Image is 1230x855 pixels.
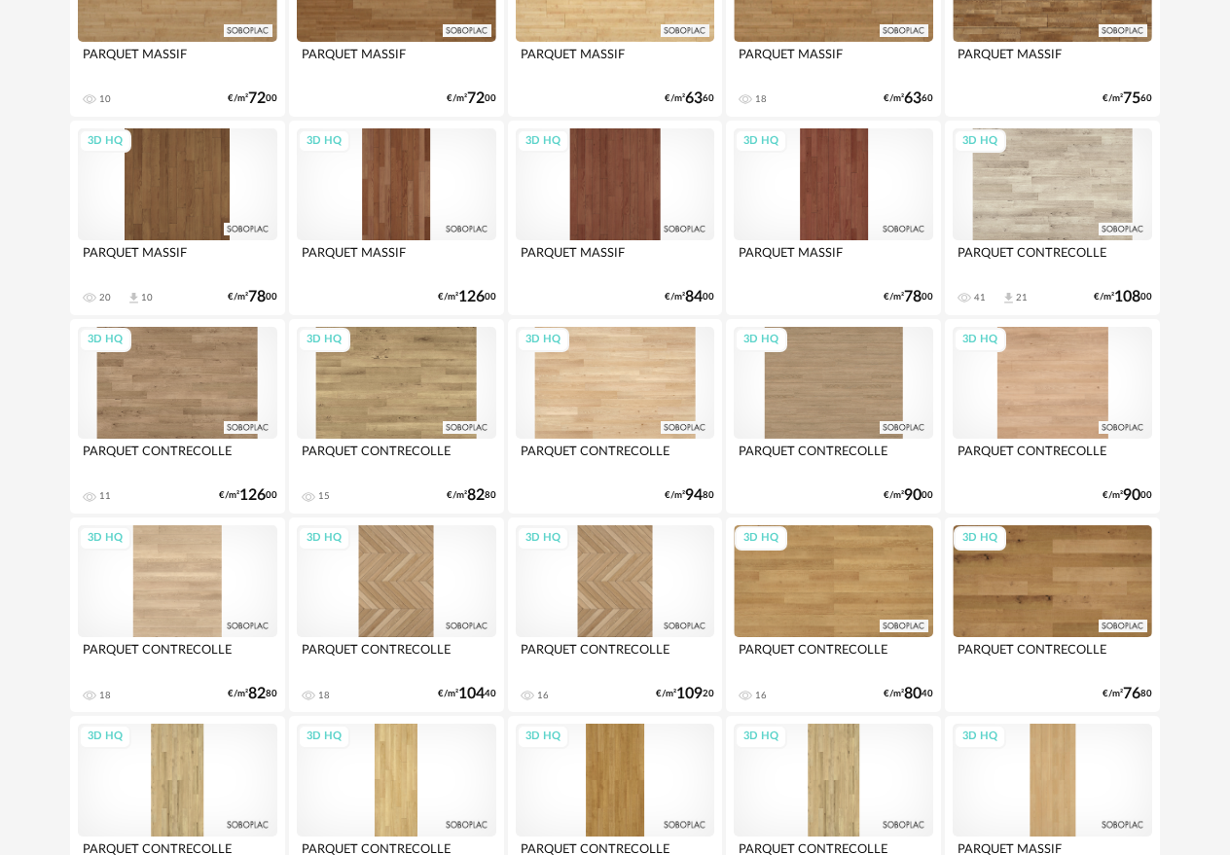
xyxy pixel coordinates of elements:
span: 126 [458,291,485,303]
div: PARQUET MASSIF [78,240,277,279]
div: 3D HQ [298,129,350,154]
div: PARQUET CONTRECOLLE [953,439,1152,478]
div: PARQUET CONTRECOLLE [516,439,715,478]
div: 3D HQ [517,129,569,154]
span: 126 [239,489,266,502]
span: 72 [248,92,266,105]
a: 3D HQ PARQUET MASSIF €/m²8400 [508,121,723,315]
div: 3D HQ [954,526,1006,551]
div: €/m² 60 [884,92,933,105]
span: 80 [904,688,922,700]
div: PARQUET CONTRECOLLE [734,637,933,676]
div: €/m² 00 [665,291,714,303]
a: 3D HQ PARQUET MASSIF €/m²12600 [289,121,504,315]
span: 82 [467,489,485,502]
span: 75 [1123,92,1140,105]
div: 3D HQ [735,725,787,749]
div: 3D HQ [79,725,131,749]
div: PARQUET CONTRECOLLE [953,637,1152,676]
div: €/m² 60 [665,92,714,105]
div: €/m² 80 [1103,688,1152,700]
div: €/m² 00 [447,92,496,105]
div: PARQUET CONTRECOLLE [78,439,277,478]
div: PARQUET MASSIF [516,42,715,81]
div: PARQUET CONTRECOLLE [297,637,496,676]
div: 3D HQ [735,129,787,154]
div: PARQUET CONTRECOLLE [734,439,933,478]
div: 3D HQ [79,328,131,352]
span: 90 [904,489,922,502]
div: 3D HQ [954,725,1006,749]
span: 94 [685,489,703,502]
div: 3D HQ [298,526,350,551]
div: 3D HQ [517,526,569,551]
span: 76 [1123,688,1140,700]
span: 63 [904,92,922,105]
a: 3D HQ PARQUET CONTRECOLLE 11 €/m²12600 [70,319,285,514]
div: €/m² 40 [438,688,496,700]
div: €/m² 00 [884,489,933,502]
div: €/m² 80 [665,489,714,502]
a: 3D HQ PARQUET CONTRECOLLE €/m²9000 [945,319,1160,514]
div: €/m² 00 [1103,489,1152,502]
div: 18 [318,690,330,701]
div: 3D HQ [517,328,569,352]
a: 3D HQ PARQUET CONTRECOLLE €/m²9480 [508,319,723,514]
div: 20 [99,292,111,303]
div: 3D HQ [517,725,569,749]
div: €/m² 00 [228,92,277,105]
div: 41 [974,292,986,303]
div: €/m² 40 [884,688,933,700]
a: 3D HQ PARQUET CONTRECOLLE 15 €/m²8280 [289,319,504,514]
div: 3D HQ [954,129,1006,154]
span: 104 [458,688,485,700]
span: Download icon [127,291,141,305]
a: 3D HQ PARQUET CONTRECOLLE 18 €/m²8280 [70,517,285,712]
div: 3D HQ [954,328,1006,352]
div: 11 [99,490,111,502]
div: 10 [99,93,111,105]
div: 3D HQ [298,328,350,352]
a: 3D HQ PARQUET CONTRECOLLE 18 €/m²10440 [289,517,504,712]
div: €/m² 00 [1094,291,1152,303]
a: 3D HQ PARQUET CONTRECOLLE 41 Download icon 21 €/m²10800 [945,121,1160,315]
div: 16 [755,690,767,701]
span: 63 [685,92,703,105]
a: 3D HQ PARQUET MASSIF 20 Download icon 10 €/m²7800 [70,121,285,315]
div: €/m² 00 [219,489,277,502]
div: 3D HQ [79,129,131,154]
div: €/m² 80 [228,688,277,700]
div: 3D HQ [735,328,787,352]
div: PARQUET MASSIF [516,240,715,279]
div: PARQUET MASSIF [78,42,277,81]
span: 78 [248,291,266,303]
div: 10 [141,292,153,303]
div: €/m² 20 [656,688,714,700]
span: 108 [1114,291,1140,303]
div: PARQUET CONTRECOLLE [953,240,1152,279]
div: PARQUET MASSIF [953,42,1152,81]
div: €/m² 60 [1103,92,1152,105]
div: 18 [99,690,111,701]
div: PARQUET MASSIF [297,240,496,279]
div: PARQUET CONTRECOLLE [78,637,277,676]
div: €/m² 80 [447,489,496,502]
div: PARQUET MASSIF [297,42,496,81]
div: PARQUET CONTRECOLLE [516,637,715,676]
div: 21 [1016,292,1028,303]
a: 3D HQ PARQUET CONTRECOLLE 16 €/m²10920 [508,517,723,712]
div: 16 [537,690,549,701]
div: €/m² 00 [884,291,933,303]
div: PARQUET CONTRECOLLE [297,439,496,478]
div: €/m² 00 [438,291,496,303]
div: 18 [755,93,767,105]
span: 72 [467,92,485,105]
a: 3D HQ PARQUET CONTRECOLLE 16 €/m²8040 [726,517,941,712]
span: 84 [685,291,703,303]
div: PARQUET MASSIF [734,240,933,279]
a: 3D HQ PARQUET CONTRECOLLE €/m²7680 [945,517,1160,712]
a: 3D HQ PARQUET MASSIF €/m²7800 [726,121,941,315]
span: 78 [904,291,922,303]
span: 90 [1123,489,1140,502]
div: 3D HQ [79,526,131,551]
